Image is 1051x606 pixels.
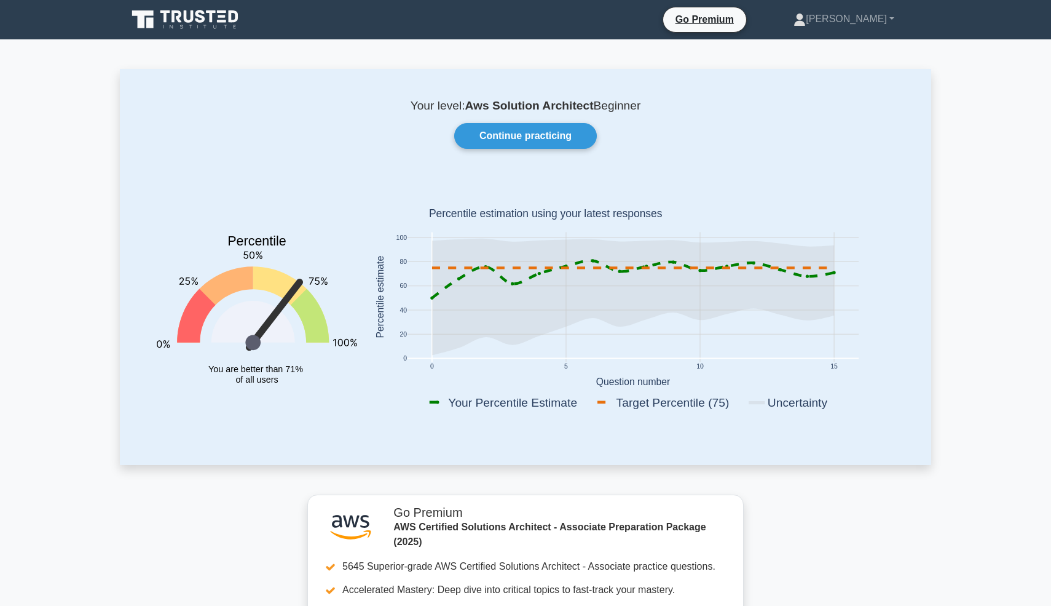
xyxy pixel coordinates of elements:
[235,375,278,385] tspan: of all users
[764,7,924,31] a: [PERSON_NAME]
[396,234,407,241] text: 100
[208,364,303,374] tspan: You are better than 71%
[430,364,434,370] text: 0
[564,364,568,370] text: 5
[429,208,663,220] text: Percentile estimation using your latest responses
[696,364,704,370] text: 10
[454,123,597,149] a: Continue practicing
[400,307,407,314] text: 40
[375,256,385,338] text: Percentile estimate
[403,356,407,362] text: 0
[668,12,741,27] a: Go Premium
[596,377,671,387] text: Question number
[149,98,902,113] p: Your level: Beginner
[400,283,407,290] text: 60
[227,234,286,249] text: Percentile
[400,259,407,266] text: 80
[465,99,594,112] b: Aws Solution Architect
[400,331,407,338] text: 20
[830,364,838,370] text: 15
